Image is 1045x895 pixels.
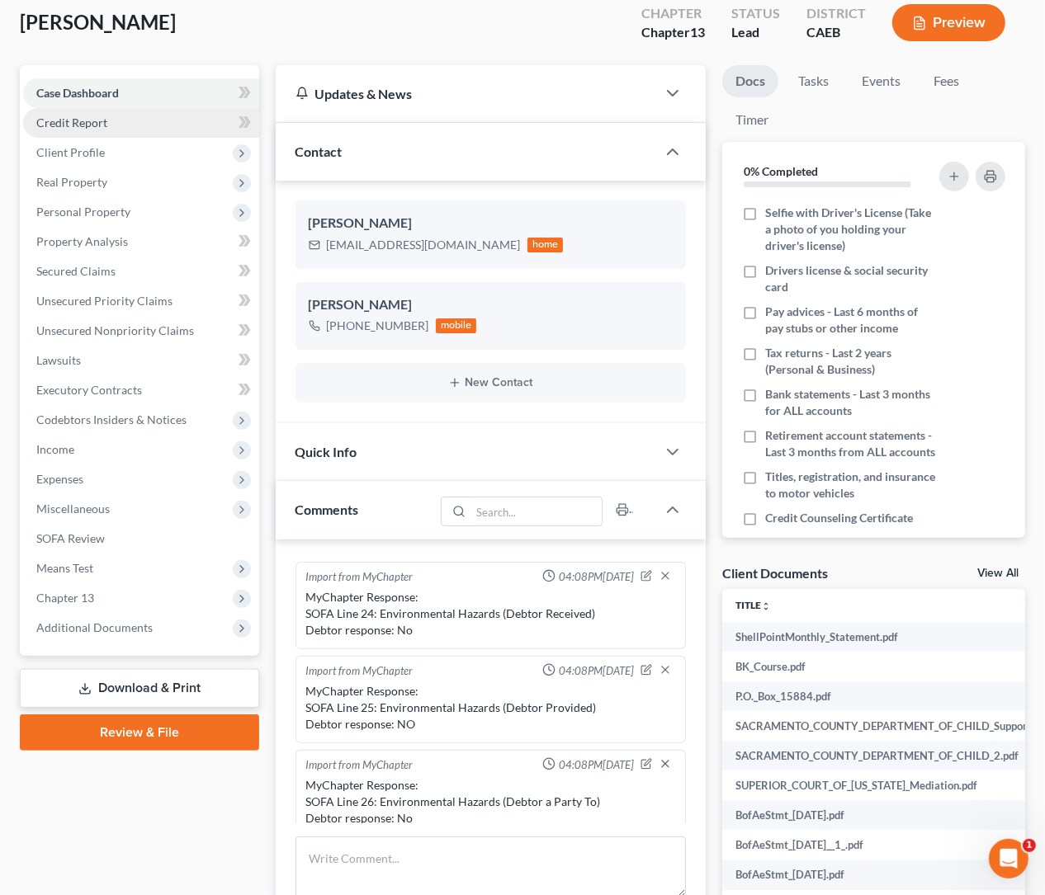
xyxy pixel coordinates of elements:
[36,383,142,397] span: Executory Contracts
[36,591,94,605] span: Chapter 13
[306,589,676,638] div: MyChapter Response: SOFA Line 24: Environmental Hazards (Debtor Received) Debtor response: No
[306,683,676,732] div: MyChapter Response: SOFA Line 25: Environmental Hazards (Debtor Provided) Debtor response: NO
[977,568,1019,579] a: View All
[36,442,74,456] span: Income
[306,757,414,774] div: Import from MyChapter
[641,4,705,23] div: Chapter
[765,304,935,337] span: Pay advices - Last 6 months of pay stubs or other income
[559,757,634,773] span: 04:08PM[DATE]
[559,663,634,679] span: 04:08PM[DATE]
[296,444,357,459] span: Quick Info
[36,205,130,219] span: Personal Property
[806,4,866,23] div: District
[23,375,259,405] a: Executory Contracts
[23,227,259,257] a: Property Analysis
[765,345,935,378] span: Tax returns - Last 2 years (Personal & Business)
[36,294,173,308] span: Unsecured Priority Claims
[36,531,105,545] span: SOFA Review
[36,561,93,575] span: Means Test
[892,4,1005,41] button: Preview
[436,318,477,333] div: mobile
[23,346,259,375] a: Lawsuits
[296,502,359,517] span: Comments
[806,23,866,42] div: CAEB
[36,620,153,634] span: Additional Documents
[36,115,107,130] span: Credit Report
[722,564,828,582] div: Client Documents
[36,502,110,516] span: Miscellaneous
[527,238,564,252] div: home
[309,295,674,315] div: [PERSON_NAME]
[765,469,935,502] span: Titles, registration, and insurance to motor vehicles
[989,839,1028,879] iframe: Intercom live chat
[735,599,771,611] a: Titleunfold_more
[296,144,343,159] span: Contact
[36,264,116,278] span: Secured Claims
[36,175,107,189] span: Real Property
[765,535,935,568] span: Separation agreements or decrees of divorces
[731,4,780,23] div: Status
[36,145,105,159] span: Client Profile
[306,777,676,827] div: MyChapter Response: SOFA Line 26: Environmental Hazards (Debtor a Party To) Debtor response: No
[23,316,259,346] a: Unsecured Nonpriority Claims
[765,262,935,295] span: Drivers license & social security card
[36,234,128,248] span: Property Analysis
[849,65,914,97] a: Events
[1023,839,1036,852] span: 1
[765,427,935,460] span: Retirement account statements - Last 3 months from ALL accounts
[765,205,935,254] span: Selfie with Driver's License (Take a photo of you holding your driver's license)
[722,104,782,136] a: Timer
[36,472,83,486] span: Expenses
[744,164,818,178] strong: 0% Completed
[920,65,973,97] a: Fees
[690,24,705,40] span: 13
[765,386,935,419] span: Bank statements - Last 3 months for ALL accounts
[731,23,780,42] div: Lead
[23,257,259,286] a: Secured Claims
[20,714,259,751] a: Review & File
[471,497,603,525] input: Search...
[641,23,705,42] div: Chapter
[36,353,81,367] span: Lawsuits
[20,669,259,708] a: Download & Print
[23,524,259,553] a: SOFA Review
[761,601,771,611] i: unfold_more
[306,663,414,680] div: Import from MyChapter
[327,237,521,253] div: [EMAIL_ADDRESS][DOMAIN_NAME]
[306,569,414,586] div: Import from MyChapter
[722,65,778,97] a: Docs
[765,510,913,526] span: Credit Counseling Certificate
[36,86,119,100] span: Case Dashboard
[785,65,842,97] a: Tasks
[36,323,194,337] span: Unsecured Nonpriority Claims
[36,412,187,426] span: Codebtors Insiders & Notices
[296,85,637,102] div: Updates & News
[559,569,634,585] span: 04:08PM[DATE]
[23,108,259,138] a: Credit Report
[327,318,429,334] div: [PHONE_NUMBER]
[23,286,259,316] a: Unsecured Priority Claims
[309,376,674,389] button: New Contact
[23,78,259,108] a: Case Dashboard
[309,214,674,233] div: [PERSON_NAME]
[20,10,176,34] span: [PERSON_NAME]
